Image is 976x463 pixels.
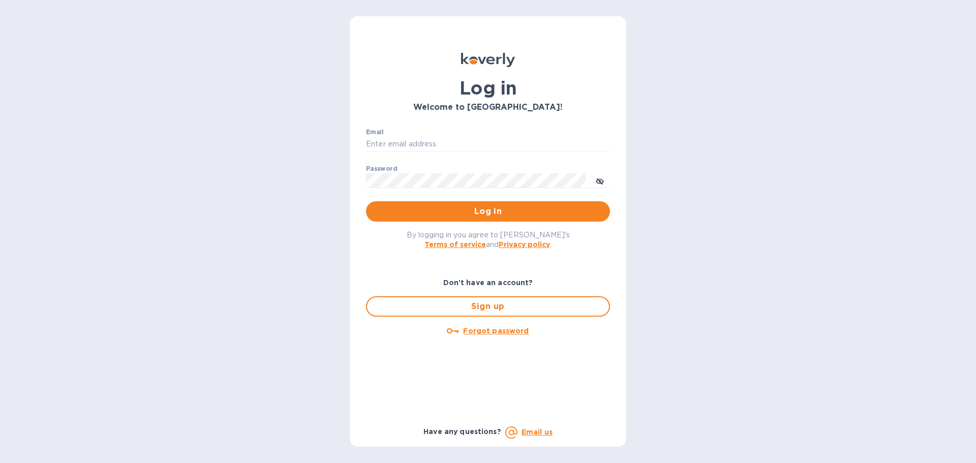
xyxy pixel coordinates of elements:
[590,170,610,191] button: toggle password visibility
[366,103,610,112] h3: Welcome to [GEOGRAPHIC_DATA]!
[366,201,610,222] button: Log in
[424,240,486,249] a: Terms of service
[423,427,501,436] b: Have any questions?
[375,300,601,313] span: Sign up
[463,327,529,335] u: Forgot password
[366,166,397,172] label: Password
[366,296,610,317] button: Sign up
[374,205,602,218] span: Log in
[366,137,610,152] input: Enter email address
[461,53,515,67] img: Koverly
[407,231,570,249] span: By logging in you agree to [PERSON_NAME]'s and .
[366,77,610,99] h1: Log in
[499,240,550,249] a: Privacy policy
[522,428,553,436] a: Email us
[366,129,384,135] label: Email
[443,279,533,287] b: Don't have an account?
